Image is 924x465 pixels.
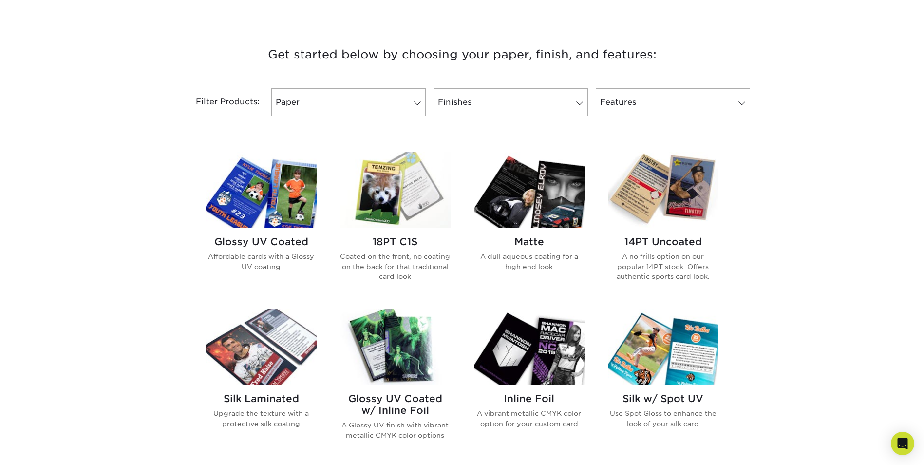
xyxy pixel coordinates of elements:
a: 14PT Uncoated Trading Cards 14PT Uncoated A no frills option on our popular 14PT stock. Offers au... [608,152,718,297]
h2: 18PT C1S [340,236,451,248]
h2: Inline Foil [474,393,585,405]
h3: Get started below by choosing your paper, finish, and features: [177,33,747,77]
p: A dull aqueous coating for a high end look [474,252,585,271]
h2: Silk w/ Spot UV [608,393,718,405]
a: 18PT C1S Trading Cards 18PT C1S Coated on the front, no coating on the back for that traditional ... [340,152,451,297]
p: A no frills option on our popular 14PT stock. Offers authentic sports card look. [608,252,718,281]
div: Open Intercom Messenger [891,432,914,455]
p: Affordable cards with a Glossy UV coating [206,252,317,271]
a: Finishes [434,88,588,116]
a: Glossy UV Coated Trading Cards Glossy UV Coated Affordable cards with a Glossy UV coating [206,152,317,297]
a: Matte Trading Cards Matte A dull aqueous coating for a high end look [474,152,585,297]
a: Silk Laminated Trading Cards Silk Laminated Upgrade the texture with a protective silk coating [206,309,317,456]
h2: Silk Laminated [206,393,317,405]
p: A Glossy UV finish with vibrant metallic CMYK color options [340,420,451,440]
p: Use Spot Gloss to enhance the look of your silk card [608,408,718,428]
img: 18PT C1S Trading Cards [340,152,451,228]
a: Paper [271,88,426,116]
img: Inline Foil Trading Cards [474,309,585,385]
h2: Glossy UV Coated [206,236,317,248]
img: Glossy UV Coated Trading Cards [206,152,317,228]
p: Coated on the front, no coating on the back for that traditional card look [340,252,451,281]
h2: Glossy UV Coated w/ Inline Foil [340,393,451,416]
img: Glossy UV Coated w/ Inline Foil Trading Cards [340,309,451,385]
p: A vibrant metallic CMYK color option for your custom card [474,408,585,428]
a: Inline Foil Trading Cards Inline Foil A vibrant metallic CMYK color option for your custom card [474,309,585,456]
img: Silk Laminated Trading Cards [206,309,317,385]
h2: Matte [474,236,585,248]
img: Silk w/ Spot UV Trading Cards [608,309,718,385]
img: 14PT Uncoated Trading Cards [608,152,718,228]
h2: 14PT Uncoated [608,236,718,248]
a: Glossy UV Coated w/ Inline Foil Trading Cards Glossy UV Coated w/ Inline Foil A Glossy UV finish ... [340,309,451,456]
div: Filter Products: [170,88,267,116]
p: Upgrade the texture with a protective silk coating [206,408,317,428]
a: Features [596,88,750,116]
a: Silk w/ Spot UV Trading Cards Silk w/ Spot UV Use Spot Gloss to enhance the look of your silk card [608,309,718,456]
img: Matte Trading Cards [474,152,585,228]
